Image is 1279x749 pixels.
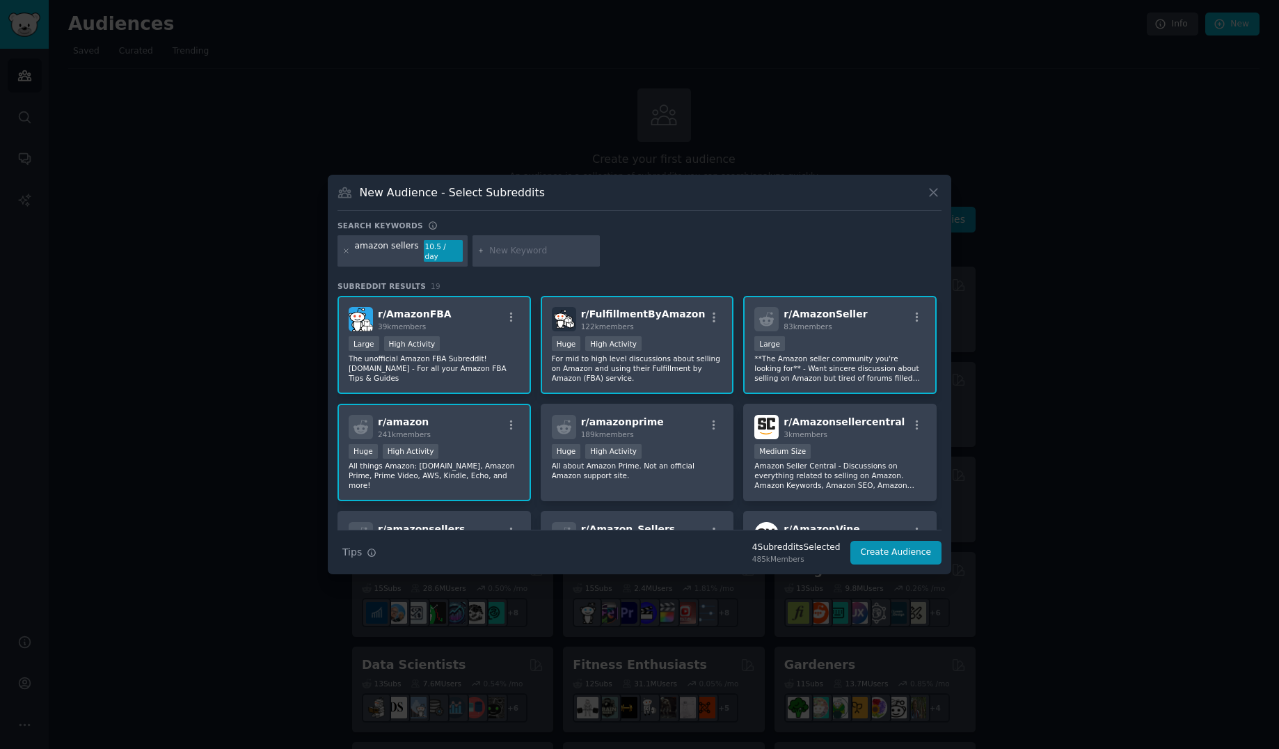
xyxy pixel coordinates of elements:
[431,282,440,290] span: 19
[784,430,827,439] span: 3k members
[424,240,463,262] div: 10.5 / day
[378,308,452,320] span: r/ AmazonFBA
[378,430,431,439] span: 241k members
[581,523,676,535] span: r/ Amazon_Sellers
[349,354,520,383] p: The unofficial Amazon FBA Subreddit! [DOMAIN_NAME] - For all your Amazon FBA Tips & Guides
[337,281,426,291] span: Subreddit Results
[360,185,545,200] h3: New Audience - Select Subreddits
[752,542,841,554] div: 4 Subreddit s Selected
[349,336,379,351] div: Large
[784,523,859,535] span: r/ AmazonVine
[581,308,706,320] span: r/ FulfillmentByAmazon
[754,354,926,383] p: **The Amazon seller community you're looking for** - Want sincere discussion about selling on Ama...
[581,430,634,439] span: 189k members
[784,416,905,427] span: r/ Amazonsellercentral
[754,336,785,351] div: Large
[355,240,419,262] div: amazon sellers
[754,522,779,546] img: AmazonVine
[349,307,373,331] img: AmazonFBA
[337,221,423,230] h3: Search keywords
[585,444,642,459] div: High Activity
[378,416,429,427] span: r/ amazon
[337,540,381,565] button: Tips
[349,444,378,459] div: Huge
[754,444,811,459] div: Medium Size
[552,354,723,383] p: For mid to high level discussions about selling on Amazon and using their Fulfillment by Amazon (...
[342,545,362,560] span: Tips
[349,461,520,490] p: All things Amazon: [DOMAIN_NAME], Amazon Prime, Prime Video, AWS, Kindle, Echo, and more!
[384,336,440,351] div: High Activity
[378,523,465,535] span: r/ amazonsellers
[754,415,779,439] img: Amazonsellercentral
[784,308,867,320] span: r/ AmazonSeller
[489,245,595,258] input: New Keyword
[581,416,664,427] span: r/ amazonprime
[585,336,642,351] div: High Activity
[752,554,841,564] div: 485k Members
[850,541,942,565] button: Create Audience
[784,322,832,331] span: 83k members
[581,322,634,331] span: 122k members
[383,444,439,459] div: High Activity
[552,307,576,331] img: FulfillmentByAmazon
[378,322,426,331] span: 39k members
[552,336,581,351] div: Huge
[552,461,723,480] p: All about Amazon Prime. Not an official Amazon support site.
[754,461,926,490] p: Amazon Seller Central - Discussions on everything related to selling on Amazon. Amazon Keywords, ...
[552,444,581,459] div: Huge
